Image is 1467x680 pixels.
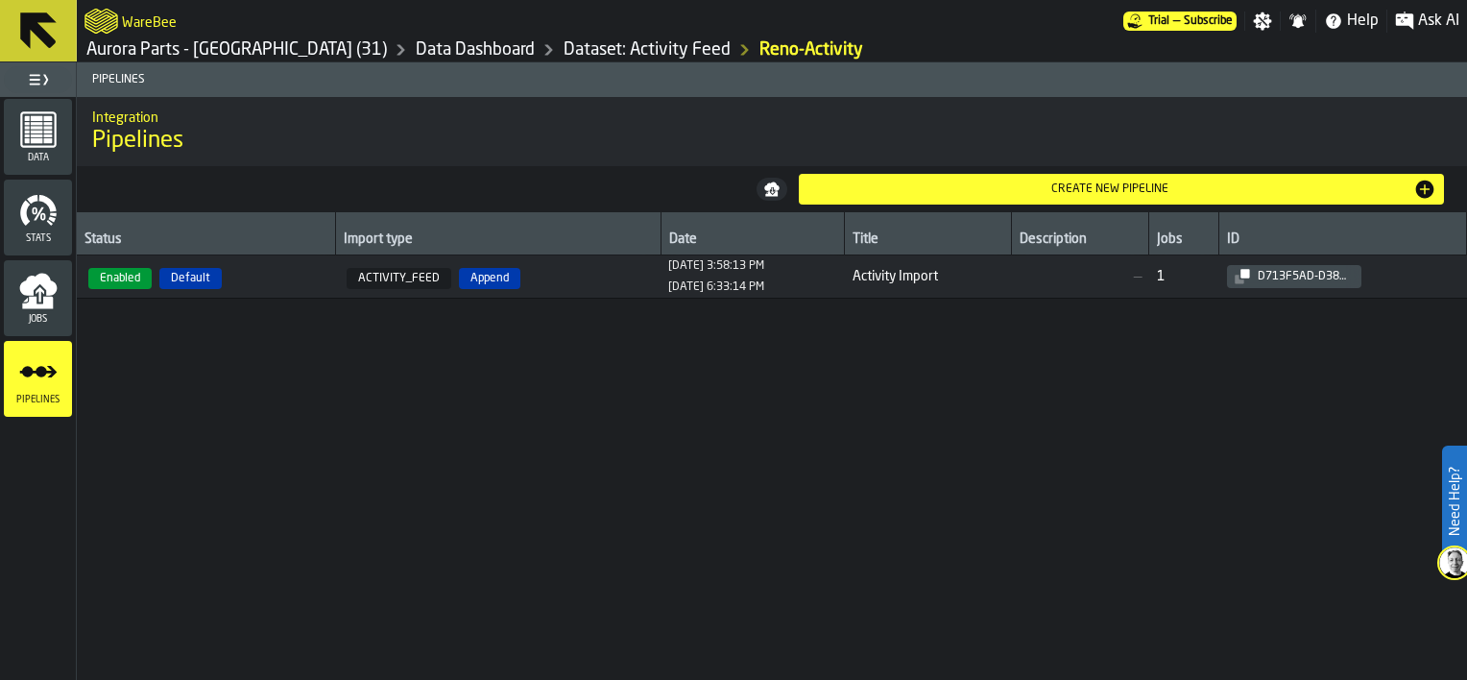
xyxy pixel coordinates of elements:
[759,39,863,61] div: Reno-Activity
[1418,10,1459,33] span: Ask AI
[1019,269,1142,284] span: —
[668,280,764,294] div: Updated: N/A Created: N/A
[344,231,653,251] div: Import type
[4,314,72,325] span: Jobs
[668,280,764,294] span: 1758148394547
[1347,10,1379,33] span: Help
[84,231,327,251] div: Status
[668,259,764,273] div: Updated: N/A Created: N/A
[159,268,222,289] span: Default
[4,395,72,405] span: Pipelines
[1148,14,1169,28] span: Trial
[1123,12,1237,31] a: link-to-/wh/i/aa2e4adb-2cd5-4688-aa4a-ec82bcf75d46/pricing/
[806,182,1413,196] div: Create new pipeline
[1123,12,1237,31] div: Menu Subscription
[1184,14,1233,28] span: Subscribe
[1227,265,1361,288] button: button-d713f5ad-d38b-4dde-957c-5abedd9ca1ec
[77,97,1467,166] div: title-Pipelines
[1250,270,1354,283] div: d713f5ad-d38b-4dde-957c-5abedd9ca1ec
[4,260,72,337] li: menu Jobs
[1444,448,1465,555] label: Need Help?
[86,39,387,61] a: link-to-/wh/i/aa2e4adb-2cd5-4688-aa4a-ec82bcf75d46
[347,268,451,289] span: ACTIVITY_FEED
[669,231,837,251] div: Date
[1281,12,1315,31] label: button-toggle-Notifications
[1020,231,1142,251] div: Description
[84,4,118,38] a: logo-header
[1245,12,1280,31] label: button-toggle-Settings
[459,268,520,289] span: Append
[92,107,1452,126] h2: Sub Title
[416,39,535,61] a: link-to-/wh/i/aa2e4adb-2cd5-4688-aa4a-ec82bcf75d46/data
[4,99,72,176] li: menu Data
[4,153,72,163] span: Data
[92,126,183,157] span: Pipelines
[1316,10,1386,33] label: button-toggle-Help
[757,178,787,201] button: button-
[88,268,152,289] span: Enabled
[1157,231,1211,251] div: Jobs
[84,38,863,61] nav: Breadcrumb
[853,269,1004,284] span: Activity Import
[1227,231,1458,251] div: ID
[1387,10,1467,33] label: button-toggle-Ask AI
[4,66,72,93] label: button-toggle-Toggle Full Menu
[4,233,72,244] span: Stats
[853,231,1003,251] div: Title
[1157,269,1165,284] div: 1
[4,341,72,418] li: menu Pipelines
[122,12,177,31] h2: Sub Title
[564,39,731,61] a: link-to-/wh/i/aa2e4adb-2cd5-4688-aa4a-ec82bcf75d46/data/activity
[4,180,72,256] li: menu Stats
[84,73,1467,86] span: Pipelines
[668,259,764,273] span: 1755633493136
[1173,14,1180,28] span: —
[799,174,1444,205] button: button-Create new pipeline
